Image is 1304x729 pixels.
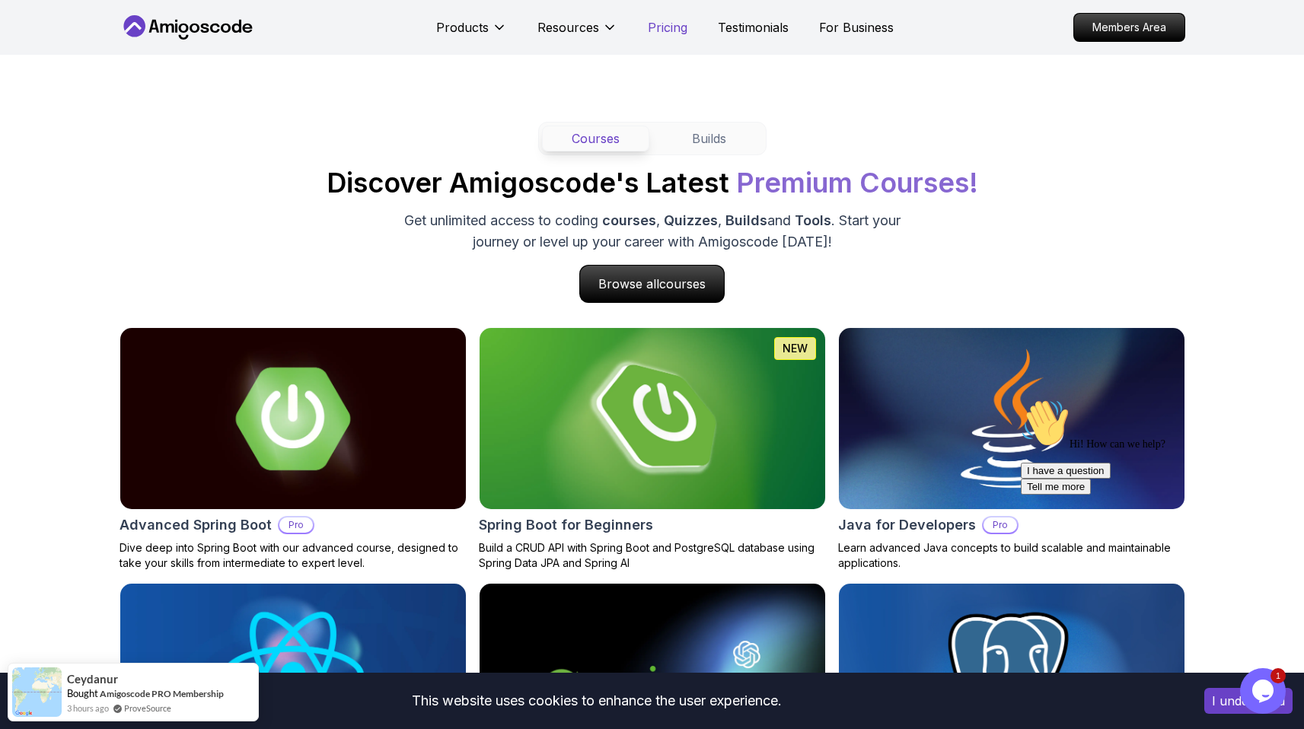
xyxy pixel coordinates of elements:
[124,702,171,715] a: ProveSource
[838,514,976,536] h2: Java for Developers
[537,18,617,49] button: Resources
[1240,668,1289,714] iframe: chat widget
[436,18,489,37] p: Products
[783,341,808,356] p: NEW
[436,18,507,49] button: Products
[537,18,599,37] p: Resources
[838,540,1185,571] p: Learn advanced Java concepts to build scalable and maintainable applications.
[67,673,118,686] span: Ceydanur
[984,517,1017,533] p: Pro
[120,327,467,571] a: Advanced Spring Boot cardAdvanced Spring BootProDive deep into Spring Boot with our advanced cour...
[6,6,280,102] div: 👋Hi! How can we help?I have a questionTell me more
[279,517,313,533] p: Pro
[648,18,687,37] a: Pricing
[479,540,826,571] p: Build a CRUD API with Spring Boot and PostgreSQL database using Spring Data JPA and Spring AI
[12,667,62,717] img: provesource social proof notification image
[120,328,466,509] img: Advanced Spring Boot card
[6,6,55,55] img: :wave:
[479,327,826,571] a: Spring Boot for Beginners cardNEWSpring Boot for BeginnersBuild a CRUD API with Spring Boot and P...
[1204,688,1293,714] button: Accept cookies
[120,514,272,536] h2: Advanced Spring Boot
[6,86,76,102] button: Tell me more
[1073,13,1185,42] a: Members Area
[67,702,109,715] span: 3 hours ago
[1015,393,1289,661] iframe: chat widget
[67,687,98,699] span: Bought
[479,514,653,536] h2: Spring Boot for Beginners
[6,70,96,86] button: I have a question
[120,540,467,571] p: Dive deep into Spring Boot with our advanced course, designed to take your skills from intermedia...
[1074,14,1184,41] p: Members Area
[819,18,894,37] a: For Business
[100,688,224,699] a: Amigoscode PRO Membership
[480,328,825,509] img: Spring Boot for Beginners card
[6,46,151,57] span: Hi! How can we help?
[839,328,1184,509] img: Java for Developers card
[718,18,789,37] a: Testimonials
[11,684,1181,718] div: This website uses cookies to enhance the user experience.
[838,327,1185,571] a: Java for Developers cardJava for DevelopersProLearn advanced Java concepts to build scalable and ...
